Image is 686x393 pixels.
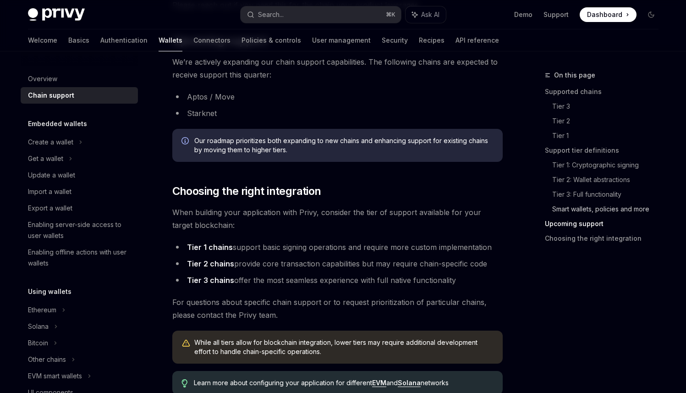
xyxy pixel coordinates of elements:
img: dark logo [28,8,85,21]
a: Supported chains [545,84,666,99]
li: provide core transaction capabilities but may require chain-specific code [172,257,503,270]
span: Choosing the right integration [172,184,321,199]
a: Demo [514,10,532,19]
button: Toggle dark mode [644,7,659,22]
a: Authentication [100,29,148,51]
div: Search... [258,9,284,20]
li: support basic signing operations and require more custom implementation [172,241,503,254]
span: Our roadmap prioritizes both expanding to new chains and enhancing support for existing chains by... [194,136,494,155]
span: Dashboard [587,10,622,19]
span: We’re actively expanding our chain support capabilities. The following chains are expected to rec... [172,55,503,81]
a: Chain support [21,87,138,104]
a: Welcome [28,29,57,51]
strong: Tier 1 chains [187,243,233,252]
strong: Tier 3 chains [187,276,234,285]
a: Policies & controls [241,29,301,51]
li: offer the most seamless experience with full native functionality [172,274,503,287]
span: Learn more about configuring your application for different and networks [194,378,493,387]
span: When building your application with Privy, consider the tier of support available for your target... [172,206,503,232]
a: User management [312,29,371,51]
a: Tier 2 [552,114,666,128]
a: Connectors [193,29,230,51]
div: EVM smart wallets [28,371,82,382]
div: Solana [28,321,49,332]
span: ⌘ K [386,11,395,18]
h5: Using wallets [28,286,71,297]
span: For questions about specific chain support or to request prioritization of particular chains, ple... [172,296,503,321]
a: Solana [398,379,421,387]
a: Tier 1 [552,128,666,143]
button: Ask AI [406,6,446,23]
a: Enabling offline actions with user wallets [21,244,138,271]
div: Bitcoin [28,338,48,349]
span: On this page [554,70,595,81]
div: Overview [28,73,57,84]
li: Starknet [172,107,503,120]
a: Tier 3: Full functionality [552,187,666,202]
li: Aptos / Move [172,90,503,103]
svg: Tip [181,379,188,387]
a: Choosing the right integration [545,231,666,246]
div: Update a wallet [28,170,75,181]
button: Search...⌘K [241,6,401,23]
a: Recipes [419,29,445,51]
span: While all tiers allow for blockchain integration, lower tiers may require additional development ... [194,338,494,356]
a: Tier 3 [552,99,666,114]
div: Import a wallet [28,186,71,197]
svg: Info [181,137,191,146]
a: Basics [68,29,89,51]
a: Smart wallets, policies and more [552,202,666,216]
div: Ethereum [28,304,56,316]
div: Get a wallet [28,153,63,164]
a: Security [382,29,408,51]
a: Wallets [159,29,182,51]
svg: Warning [181,339,191,348]
div: Export a wallet [28,203,72,214]
div: Other chains [28,354,66,365]
a: Upcoming support [545,216,666,231]
div: Enabling offline actions with user wallets [28,247,132,269]
a: Tier 1: Cryptographic signing [552,158,666,172]
a: Update a wallet [21,167,138,183]
a: Overview [21,71,138,87]
div: Create a wallet [28,137,73,148]
a: Dashboard [580,7,637,22]
a: Support tier definitions [545,143,666,158]
a: Enabling server-side access to user wallets [21,216,138,244]
a: Tier 2: Wallet abstractions [552,172,666,187]
a: API reference [456,29,499,51]
a: EVM [372,379,386,387]
h5: Embedded wallets [28,118,87,129]
span: Ask AI [421,10,439,19]
strong: Tier 2 chains [187,259,234,268]
div: Enabling server-side access to user wallets [28,219,132,241]
div: Chain support [28,90,74,101]
a: Import a wallet [21,183,138,200]
a: Export a wallet [21,200,138,216]
a: Support [543,10,569,19]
